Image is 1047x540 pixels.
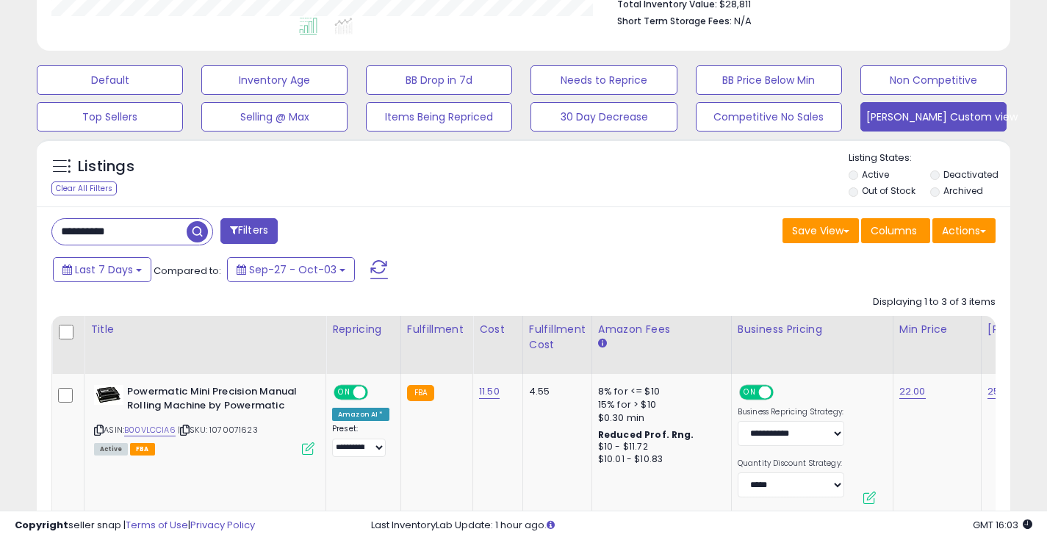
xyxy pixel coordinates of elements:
[78,156,134,177] h5: Listings
[862,168,889,181] label: Active
[871,223,917,238] span: Columns
[771,386,795,399] span: OFF
[220,218,278,244] button: Filters
[860,102,1007,132] button: [PERSON_NAME] Custom view
[154,264,221,278] span: Compared to:
[51,181,117,195] div: Clear All Filters
[860,65,1007,95] button: Non Competitive
[530,102,677,132] button: 30 Day Decrease
[862,184,915,197] label: Out of Stock
[734,14,752,28] span: N/A
[94,443,128,456] span: All listings currently available for purchase on Amazon
[899,322,975,337] div: Min Price
[987,384,1014,399] a: 25.00
[407,385,434,401] small: FBA
[227,257,355,282] button: Sep-27 - Oct-03
[861,218,930,243] button: Columns
[598,337,607,350] small: Amazon Fees.
[738,458,844,469] label: Quantity Discount Strategy:
[190,518,255,532] a: Privacy Policy
[479,322,517,337] div: Cost
[75,262,133,277] span: Last 7 Days
[371,519,1032,533] div: Last InventoryLab Update: 1 hour ago.
[598,385,720,398] div: 8% for <= $10
[598,411,720,425] div: $0.30 min
[530,65,677,95] button: Needs to Reprice
[178,424,258,436] span: | SKU: 1070071623
[529,322,586,353] div: Fulfillment Cost
[53,257,151,282] button: Last 7 Days
[617,15,732,27] b: Short Term Storage Fees:
[598,453,720,466] div: $10.01 - $10.83
[738,407,844,417] label: Business Repricing Strategy:
[529,385,580,398] div: 4.55
[126,518,188,532] a: Terms of Use
[849,151,1010,165] p: Listing States:
[249,262,337,277] span: Sep-27 - Oct-03
[335,386,353,399] span: ON
[332,424,389,457] div: Preset:
[696,65,842,95] button: BB Price Below Min
[696,102,842,132] button: Competitive No Sales
[37,65,183,95] button: Default
[598,441,720,453] div: $10 - $11.72
[932,218,996,243] button: Actions
[479,384,500,399] a: 11.50
[873,295,996,309] div: Displaying 1 to 3 of 3 items
[90,322,320,337] div: Title
[782,218,859,243] button: Save View
[598,398,720,411] div: 15% for > $10
[973,518,1032,532] span: 2025-10-11 16:03 GMT
[598,428,694,441] b: Reduced Prof. Rng.
[366,102,512,132] button: Items Being Repriced
[943,184,983,197] label: Archived
[15,518,68,532] strong: Copyright
[366,65,512,95] button: BB Drop in 7d
[130,443,155,456] span: FBA
[598,322,725,337] div: Amazon Fees
[94,385,123,405] img: 31eXdh1RSgL._SL40_.jpg
[124,424,176,436] a: B00VLCCIA6
[943,168,999,181] label: Deactivated
[366,386,389,399] span: OFF
[94,385,314,453] div: ASIN:
[201,65,348,95] button: Inventory Age
[37,102,183,132] button: Top Sellers
[127,385,306,416] b: Powermatic Mini Precision Manual Rolling Machine by Powermatic
[407,322,467,337] div: Fulfillment
[15,519,255,533] div: seller snap | |
[332,408,389,421] div: Amazon AI *
[741,386,759,399] span: ON
[899,384,926,399] a: 22.00
[738,322,887,337] div: Business Pricing
[332,322,395,337] div: Repricing
[201,102,348,132] button: Selling @ Max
